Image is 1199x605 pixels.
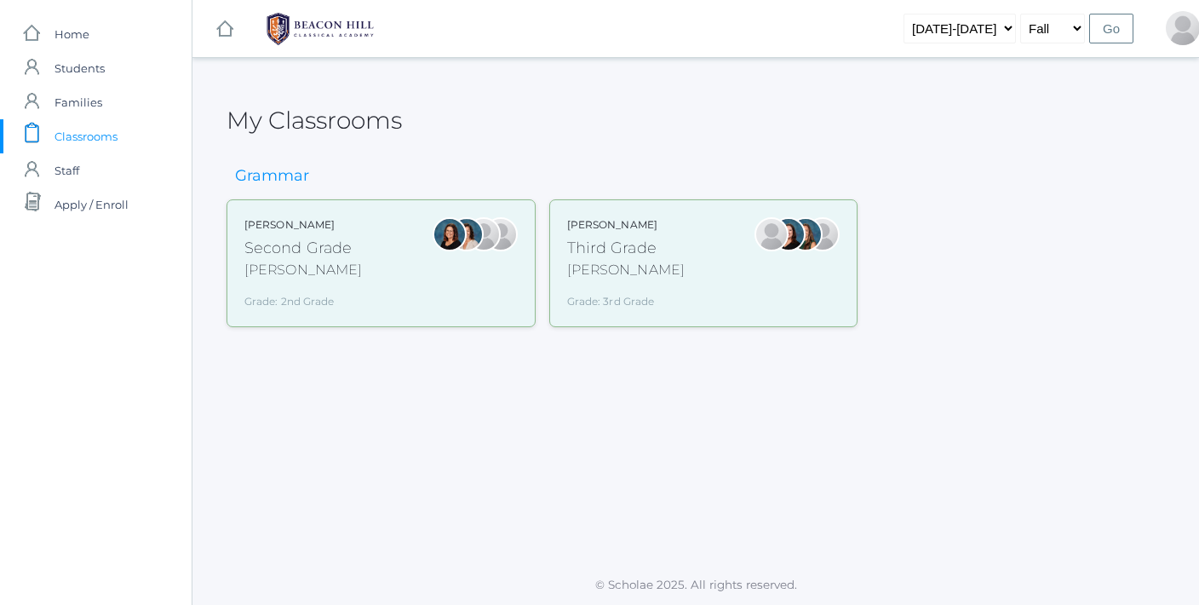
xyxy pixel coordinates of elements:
div: Grade: 3rd Grade [567,287,685,309]
p: © Scholae 2025. All rights reserved. [192,576,1199,593]
div: [PERSON_NAME] [244,260,362,280]
div: Second Grade [244,237,362,260]
div: Lori Webster [754,217,789,251]
span: Students [54,51,105,85]
div: Sarah Armstrong [467,217,501,251]
div: Grade: 2nd Grade [244,287,362,309]
div: [PERSON_NAME] [244,217,362,233]
div: Juliana Fowler [806,217,840,251]
div: Third Grade [567,237,685,260]
img: 1_BHCALogos-05.png [256,8,384,50]
div: Courtney Nicholls [484,217,518,251]
h2: My Classrooms [227,107,402,134]
span: Home [54,17,89,51]
div: Katie Watters [772,217,806,251]
div: [PERSON_NAME] [567,260,685,280]
span: Families [54,85,102,119]
span: Classrooms [54,119,118,153]
div: Emily Balli [433,217,467,251]
span: Apply / Enroll [54,187,129,222]
input: Go [1089,14,1133,43]
span: Staff [54,153,79,187]
div: Cari Burke [450,217,484,251]
h3: Grammar [227,168,318,185]
div: Andrea Deutsch [789,217,823,251]
div: [PERSON_NAME] [567,217,685,233]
